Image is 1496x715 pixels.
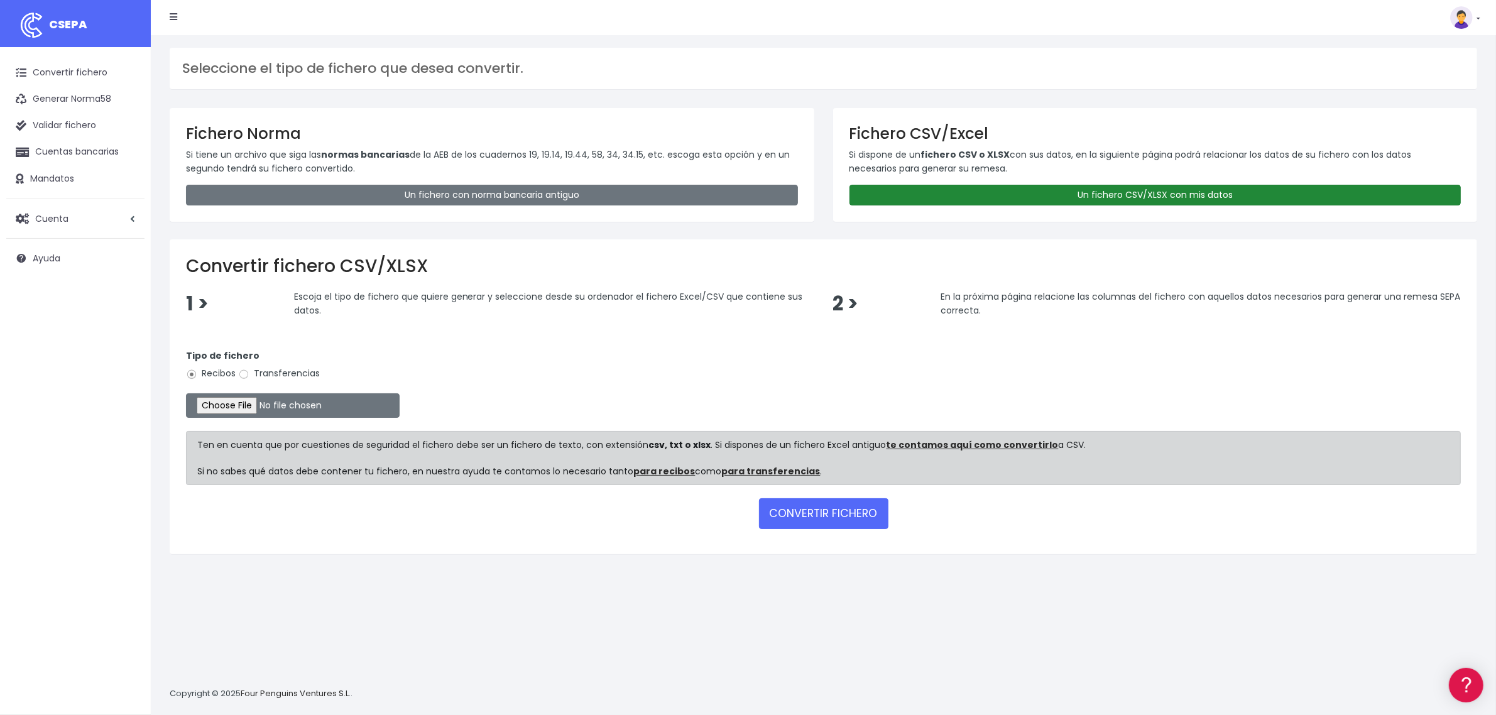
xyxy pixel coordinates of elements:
[1450,6,1473,29] img: profile
[173,362,242,374] a: POWERED BY ENCHANT
[13,302,239,314] div: Programadores
[13,270,239,289] a: General
[182,60,1465,77] h3: Seleccione el tipo de fichero que desea convertir.
[13,139,239,151] div: Convertir ficheros
[186,431,1461,485] div: Ten en cuenta que por cuestiones de seguridad el fichero debe ser un fichero de texto, con extens...
[16,9,47,41] img: logo
[6,166,145,192] a: Mandatos
[13,321,239,341] a: API
[849,185,1461,205] a: Un fichero CSV/XLSX con mis datos
[13,217,239,237] a: Perfiles de empresas
[186,290,209,317] span: 1 >
[6,112,145,139] a: Validar fichero
[13,159,239,178] a: Formatos
[170,687,352,701] p: Copyright © 2025 .
[849,148,1461,176] p: Si dispone de un con sus datos, en la siguiente página podrá relacionar los datos de su fichero c...
[649,439,711,451] strong: csv, txt o xlsx
[33,252,60,265] span: Ayuda
[634,465,696,478] a: para recibos
[6,205,145,232] a: Cuenta
[321,148,410,161] strong: normas bancarias
[186,367,236,380] label: Recibos
[759,498,888,528] button: CONVERTIR FICHERO
[13,198,239,217] a: Videotutoriales
[186,349,259,362] strong: Tipo de fichero
[6,60,145,86] a: Convertir fichero
[13,87,239,99] div: Información general
[35,212,68,224] span: Cuenta
[941,290,1460,317] span: En la próxima página relacione las columnas del fichero con aquellos datos necesarios para genera...
[13,336,239,358] button: Contáctanos
[186,124,798,143] h3: Fichero Norma
[186,256,1461,277] h2: Convertir fichero CSV/XLSX
[186,148,798,176] p: Si tiene un archivo que siga las de la AEB de los cuadernos 19, 19.14, 19.44, 58, 34, 34.15, etc....
[921,148,1010,161] strong: fichero CSV o XLSX
[6,139,145,165] a: Cuentas bancarias
[13,178,239,198] a: Problemas habituales
[722,465,821,478] a: para transferencias
[6,245,145,271] a: Ayuda
[186,185,798,205] a: Un fichero con norma bancaria antiguo
[13,107,239,126] a: Información general
[49,16,87,32] span: CSEPA
[13,249,239,261] div: Facturación
[294,290,803,317] span: Escoja el tipo de fichero que quiere generar y seleccione desde su ordenador el fichero Excel/CSV...
[6,86,145,112] a: Generar Norma58
[238,367,320,380] label: Transferencias
[849,124,1461,143] h3: Fichero CSV/Excel
[241,687,351,699] a: Four Penguins Ventures S.L.
[833,290,858,317] span: 2 >
[887,439,1059,451] a: te contamos aquí como convertirlo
